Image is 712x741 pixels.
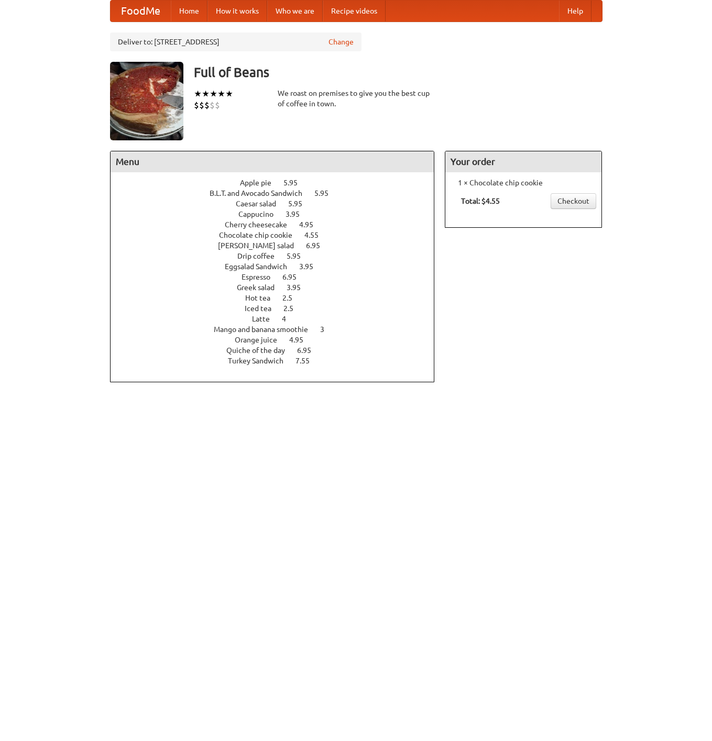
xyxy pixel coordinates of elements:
[445,151,601,172] h4: Your order
[111,151,434,172] h4: Menu
[286,210,310,218] span: 3.95
[314,189,339,197] span: 5.95
[559,1,591,21] a: Help
[210,189,348,197] a: B.L.T. and Avocado Sandwich 5.95
[240,179,317,187] a: Apple pie 5.95
[199,99,204,111] li: $
[207,1,267,21] a: How it works
[110,32,362,51] div: Deliver to: [STREET_ADDRESS]
[240,179,282,187] span: Apple pie
[215,99,220,111] li: $
[111,1,171,21] a: FoodMe
[245,294,281,302] span: Hot tea
[288,200,313,208] span: 5.95
[289,336,314,344] span: 4.95
[235,336,323,344] a: Orange juice 4.95
[283,304,304,313] span: 2.5
[204,99,210,111] li: $
[237,252,320,260] a: Drip coffee 5.95
[194,62,603,83] h3: Full of Beans
[225,88,233,99] li: ★
[304,231,329,239] span: 4.55
[235,336,288,344] span: Orange juice
[306,241,331,250] span: 6.95
[194,88,202,99] li: ★
[237,283,285,292] span: Greek salad
[242,273,281,281] span: Espresso
[238,210,284,218] span: Cappucino
[282,273,307,281] span: 6.95
[202,88,210,99] li: ★
[236,200,322,208] a: Caesar salad 5.95
[451,178,596,188] li: 1 × Chocolate chip cookie
[214,325,319,334] span: Mango and banana smoothie
[283,179,308,187] span: 5.95
[236,200,287,208] span: Caesar salad
[217,88,225,99] li: ★
[238,210,319,218] a: Cappucino 3.95
[282,294,303,302] span: 2.5
[245,304,313,313] a: Iced tea 2.5
[219,231,338,239] a: Chocolate chip cookie 4.55
[299,220,324,229] span: 4.95
[237,283,320,292] a: Greek salad 3.95
[461,197,500,205] b: Total: $4.55
[320,325,335,334] span: 3
[218,241,339,250] a: [PERSON_NAME] salad 6.95
[171,1,207,21] a: Home
[226,346,295,355] span: Quiche of the day
[225,262,333,271] a: Eggsalad Sandwich 3.95
[226,346,331,355] a: Quiche of the day 6.95
[225,220,333,229] a: Cherry cheesecake 4.95
[237,252,285,260] span: Drip coffee
[228,357,329,365] a: Turkey Sandwich 7.55
[210,88,217,99] li: ★
[282,315,297,323] span: 4
[551,193,596,209] a: Checkout
[210,99,215,111] li: $
[210,189,313,197] span: B.L.T. and Avocado Sandwich
[252,315,280,323] span: Latte
[323,1,386,21] a: Recipe videos
[295,357,320,365] span: 7.55
[225,262,298,271] span: Eggsalad Sandwich
[278,88,435,109] div: We roast on premises to give you the best cup of coffee in town.
[218,241,304,250] span: [PERSON_NAME] salad
[214,325,344,334] a: Mango and banana smoothie 3
[299,262,324,271] span: 3.95
[242,273,316,281] a: Espresso 6.95
[297,346,322,355] span: 6.95
[194,99,199,111] li: $
[225,220,298,229] span: Cherry cheesecake
[267,1,323,21] a: Who we are
[328,37,354,47] a: Change
[245,304,282,313] span: Iced tea
[228,357,294,365] span: Turkey Sandwich
[287,283,311,292] span: 3.95
[245,294,312,302] a: Hot tea 2.5
[110,62,183,140] img: angular.jpg
[252,315,305,323] a: Latte 4
[287,252,311,260] span: 5.95
[219,231,303,239] span: Chocolate chip cookie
